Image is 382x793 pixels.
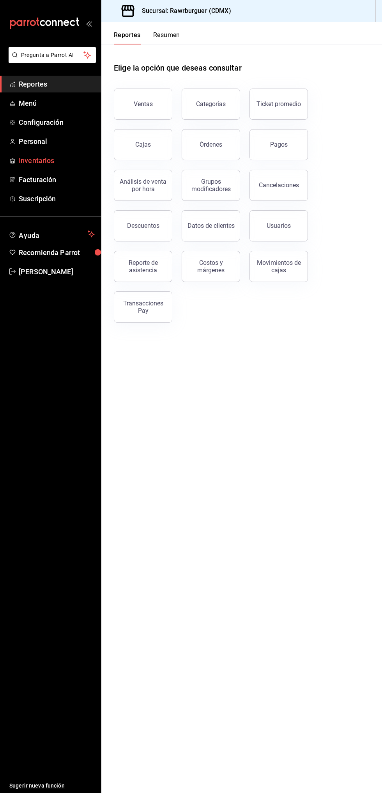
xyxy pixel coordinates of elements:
h3: Sucursal: Rawrburguer (CDMX) [136,6,231,16]
div: Costos y márgenes [187,259,235,274]
button: Movimientos de cajas [249,251,308,282]
span: Facturación [19,174,95,185]
button: Resumen [153,31,180,44]
div: Usuarios [267,222,291,229]
button: Reportes [114,31,141,44]
div: Cancelaciones [259,181,299,189]
span: Suscripción [19,193,95,204]
button: Reporte de asistencia [114,251,172,282]
span: Configuración [19,117,95,128]
div: Análisis de venta por hora [119,178,167,193]
button: Ventas [114,89,172,120]
button: Pregunta a Parrot AI [9,47,96,63]
a: Pregunta a Parrot AI [5,57,96,65]
span: Menú [19,98,95,108]
div: Categorías [196,100,226,108]
button: Categorías [182,89,240,120]
div: Ticket promedio [256,100,301,108]
div: Órdenes [200,141,222,148]
div: Descuentos [127,222,159,229]
button: Descuentos [114,210,172,241]
button: Transacciones Pay [114,291,172,323]
button: Análisis de venta por hora [114,170,172,201]
button: Órdenes [182,129,240,160]
span: Personal [19,136,95,147]
span: Sugerir nueva función [9,782,95,790]
span: Recomienda Parrot [19,247,95,258]
div: Pagos [270,141,288,148]
button: Datos de clientes [182,210,240,241]
div: Ventas [134,100,153,108]
button: Usuarios [249,210,308,241]
button: Pagos [249,129,308,160]
button: Cajas [114,129,172,160]
div: Grupos modificadores [187,178,235,193]
button: Grupos modificadores [182,170,240,201]
span: Reportes [19,79,95,89]
span: Pregunta a Parrot AI [21,51,84,59]
div: navigation tabs [114,31,180,44]
button: Cancelaciones [249,170,308,201]
span: Inventarios [19,155,95,166]
div: Movimientos de cajas [255,259,303,274]
div: Datos de clientes [187,222,235,229]
button: open_drawer_menu [86,20,92,27]
span: [PERSON_NAME] [19,266,95,277]
button: Ticket promedio [249,89,308,120]
button: Costos y márgenes [182,251,240,282]
div: Reporte de asistencia [119,259,167,274]
div: Cajas [135,141,151,148]
span: Ayuda [19,229,85,239]
h1: Elige la opción que deseas consultar [114,62,242,74]
div: Transacciones Pay [119,300,167,314]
